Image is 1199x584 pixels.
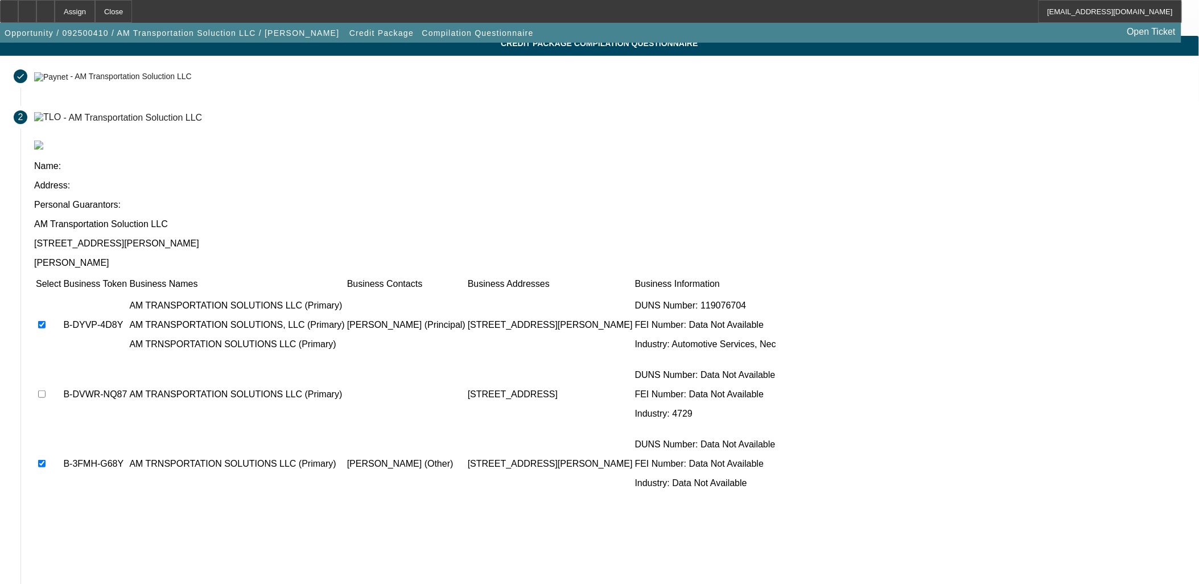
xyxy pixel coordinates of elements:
p: [PERSON_NAME] (Other) [347,459,465,469]
p: [STREET_ADDRESS][PERSON_NAME] [468,320,633,330]
button: Credit Package [347,23,417,43]
p: AM TRNSPORTATION SOLUTIONS LLC (Primary) [129,339,344,349]
p: FEI Number: Data Not Available [635,389,776,400]
div: - AM Transportation Soluction LLC [70,72,191,81]
span: Opportunity / 092500410 / AM Transportation Soluction LLC / [PERSON_NAME] [5,28,340,38]
a: Open Ticket [1123,22,1180,42]
td: Business Token [63,278,127,290]
span: Credit Package [349,28,414,38]
p: AM TRANSPORTATION SOLUTIONS, LLC (Primary) [129,320,344,330]
p: [STREET_ADDRESS][PERSON_NAME] [468,459,633,469]
button: Compilation Questionnaire [419,23,537,43]
td: Business Names [129,278,345,290]
p: [PERSON_NAME] [34,258,1185,268]
img: tlo.png [34,141,43,150]
mat-icon: done [16,72,25,81]
div: - AM Transportation Soluction LLC [64,112,203,122]
p: [PERSON_NAME] (Principal) [347,320,465,330]
p: AM TRNSPORTATION SOLUTIONS LLC (Primary) [129,459,344,469]
p: [STREET_ADDRESS][PERSON_NAME] [34,238,1185,249]
p: Address: [34,180,1185,191]
p: Industry: Data Not Available [635,478,776,488]
td: Select [35,278,61,290]
p: FEI Number: Data Not Available [635,459,776,469]
img: TLO [34,112,61,122]
p: AM TRANSPORTATION SOLUTIONS LLC (Primary) [129,389,344,400]
td: Business Information [634,278,777,290]
p: DUNS Number: 119076704 [635,301,776,311]
p: Name: [34,161,1185,171]
td: Business Addresses [467,278,633,290]
td: B-DYVP-4D8Y [63,291,127,359]
p: Industry: 4729 [635,409,776,419]
p: FEI Number: Data Not Available [635,320,776,330]
span: 2 [18,112,23,122]
span: Credit Package Compilation Questionnaire [9,39,1190,48]
p: Personal Guarantors: [34,200,1185,210]
td: Business Contacts [347,278,466,290]
p: DUNS Number: Data Not Available [635,370,776,380]
td: B-DVWR-NQ87 [63,360,127,429]
p: [STREET_ADDRESS] [468,389,633,400]
img: Paynet [34,72,68,81]
td: B-3FMH-G68Y [63,430,127,498]
p: AM Transportation Soluction LLC [34,219,1185,229]
p: DUNS Number: Data Not Available [635,439,776,450]
p: AM TRANSPORTATION SOLUTIONS LLC (Primary) [129,301,344,311]
p: Industry: Automotive Services, Nec [635,339,776,349]
span: Compilation Questionnaire [422,28,534,38]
